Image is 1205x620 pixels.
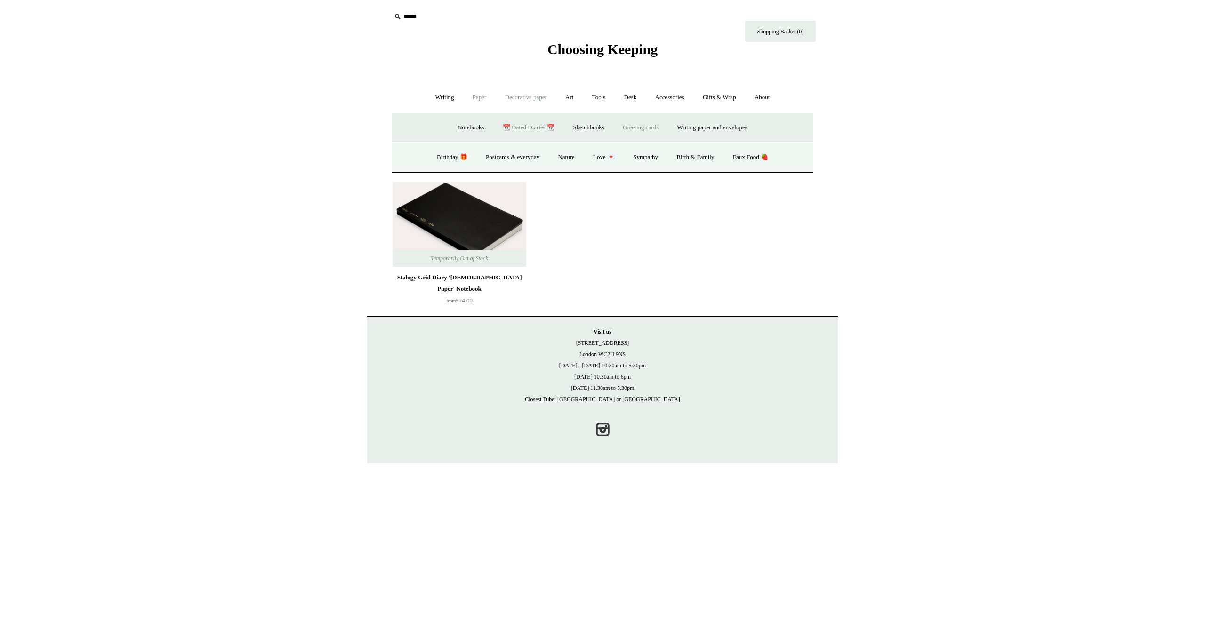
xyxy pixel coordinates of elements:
[668,145,723,170] a: Birth & Family
[724,145,777,170] a: Faux Food 🍓
[746,85,779,110] a: About
[477,145,548,170] a: Postcards & everyday
[497,85,555,110] a: Decorative paper
[694,85,745,110] a: Gifts & Wrap
[647,85,693,110] a: Accessories
[616,85,645,110] a: Desk
[446,298,456,303] span: from
[427,85,463,110] a: Writing
[428,145,476,170] a: Birthday 🎁
[464,85,495,110] a: Paper
[669,115,756,140] a: Writing paper and envelopes
[449,115,492,140] a: Notebooks
[547,41,658,57] span: Choosing Keeping
[625,145,667,170] a: Sympathy
[395,272,524,294] div: Stalogy Grid Diary '[DEMOGRAPHIC_DATA] Paper' Notebook
[393,272,526,310] a: Stalogy Grid Diary '[DEMOGRAPHIC_DATA] Paper' Notebook from£24.00
[614,115,667,140] a: Greeting cards
[564,115,612,140] a: Sketchbooks
[494,115,563,140] a: 📆 Dated Diaries 📆
[446,297,473,304] span: £24.00
[421,250,497,267] span: Temporarily Out of Stock
[393,182,526,267] img: Stalogy Grid Diary 'Bible Paper' Notebook
[584,85,614,110] a: Tools
[745,21,816,42] a: Shopping Basket (0)
[592,419,613,440] a: Instagram
[549,145,583,170] a: Nature
[585,145,623,170] a: Love 💌
[557,85,582,110] a: Art
[377,326,828,405] p: [STREET_ADDRESS] London WC2H 9NS [DATE] - [DATE] 10:30am to 5:30pm [DATE] 10.30am to 6pm [DATE] 1...
[393,182,526,267] a: Stalogy Grid Diary 'Bible Paper' Notebook Stalogy Grid Diary 'Bible Paper' Notebook Temporarily O...
[547,49,658,56] a: Choosing Keeping
[594,328,611,335] strong: Visit us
